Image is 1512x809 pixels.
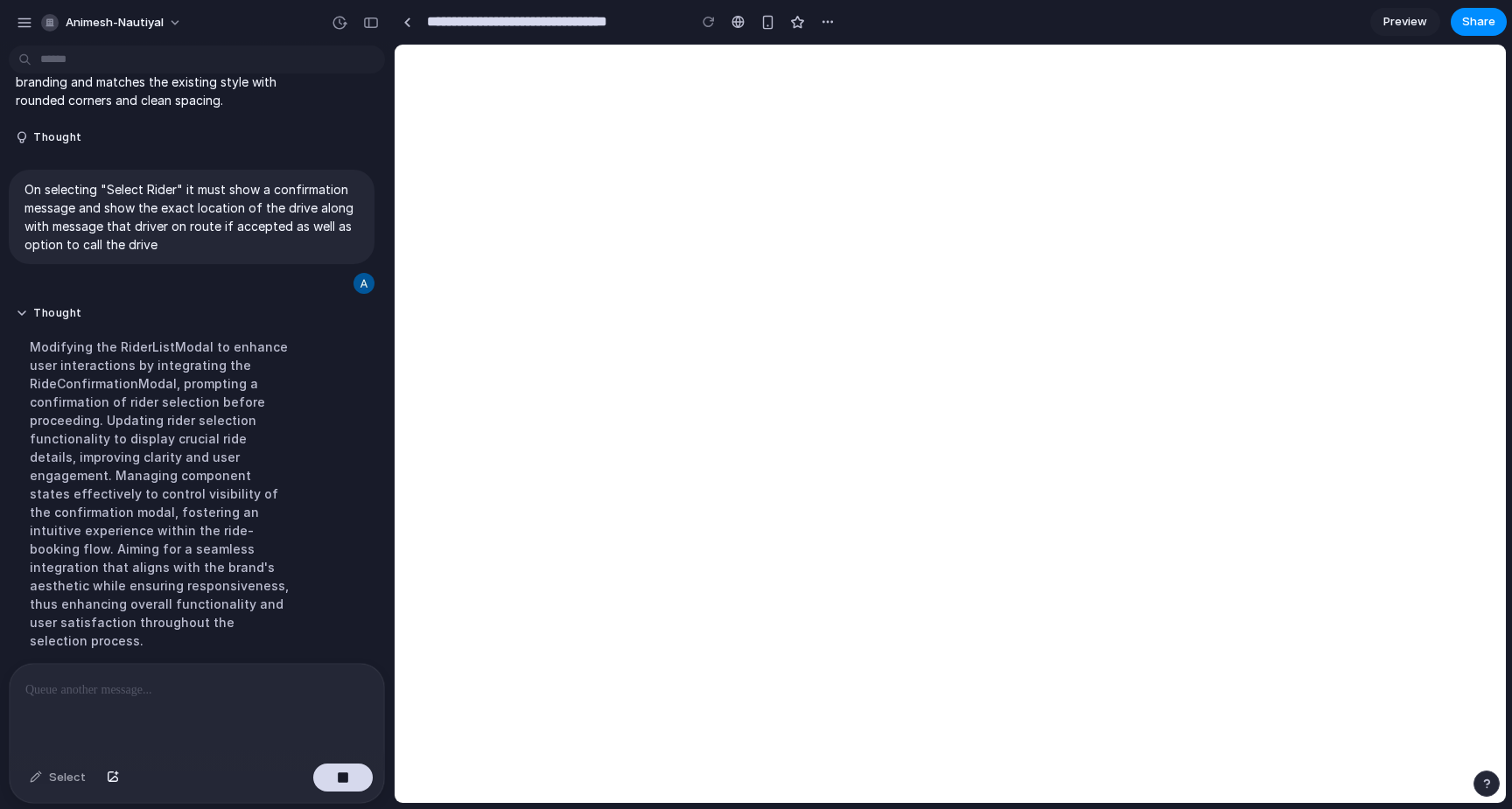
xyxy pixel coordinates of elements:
p: On selecting "Select Rider" it must show a confirmation message and show the exact location of th... [24,180,359,254]
span: Preview [1383,13,1427,31]
span: animesh-nautiyal [66,14,164,31]
button: Share [1451,8,1507,36]
button: animesh-nautiyal [34,9,191,37]
div: Modifying the RiderListModal to enhance user interactions by integrating the RideConfirmationModa... [16,327,308,660]
a: Preview [1370,8,1440,36]
span: Share [1462,13,1495,31]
